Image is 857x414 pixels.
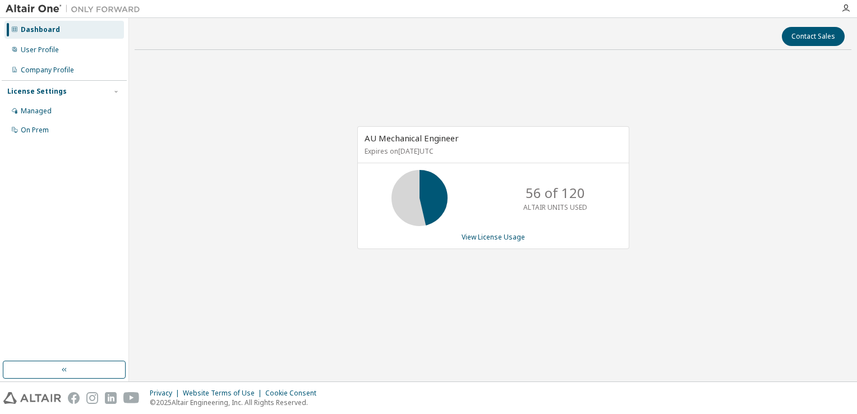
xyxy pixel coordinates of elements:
img: linkedin.svg [105,392,117,404]
img: facebook.svg [68,392,80,404]
img: altair_logo.svg [3,392,61,404]
div: Company Profile [21,66,74,75]
img: youtube.svg [123,392,140,404]
a: View License Usage [462,232,525,242]
div: License Settings [7,87,67,96]
p: © 2025 Altair Engineering, Inc. All Rights Reserved. [150,398,323,407]
p: ALTAIR UNITS USED [523,203,587,212]
div: Managed [21,107,52,116]
div: Website Terms of Use [183,389,265,398]
p: 56 of 120 [526,183,585,203]
div: Dashboard [21,25,60,34]
button: Contact Sales [782,27,845,46]
p: Expires on [DATE] UTC [365,146,619,156]
span: AU Mechanical Engineer [365,132,459,144]
div: User Profile [21,45,59,54]
img: instagram.svg [86,392,98,404]
div: Cookie Consent [265,389,323,398]
img: Altair One [6,3,146,15]
div: On Prem [21,126,49,135]
div: Privacy [150,389,183,398]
